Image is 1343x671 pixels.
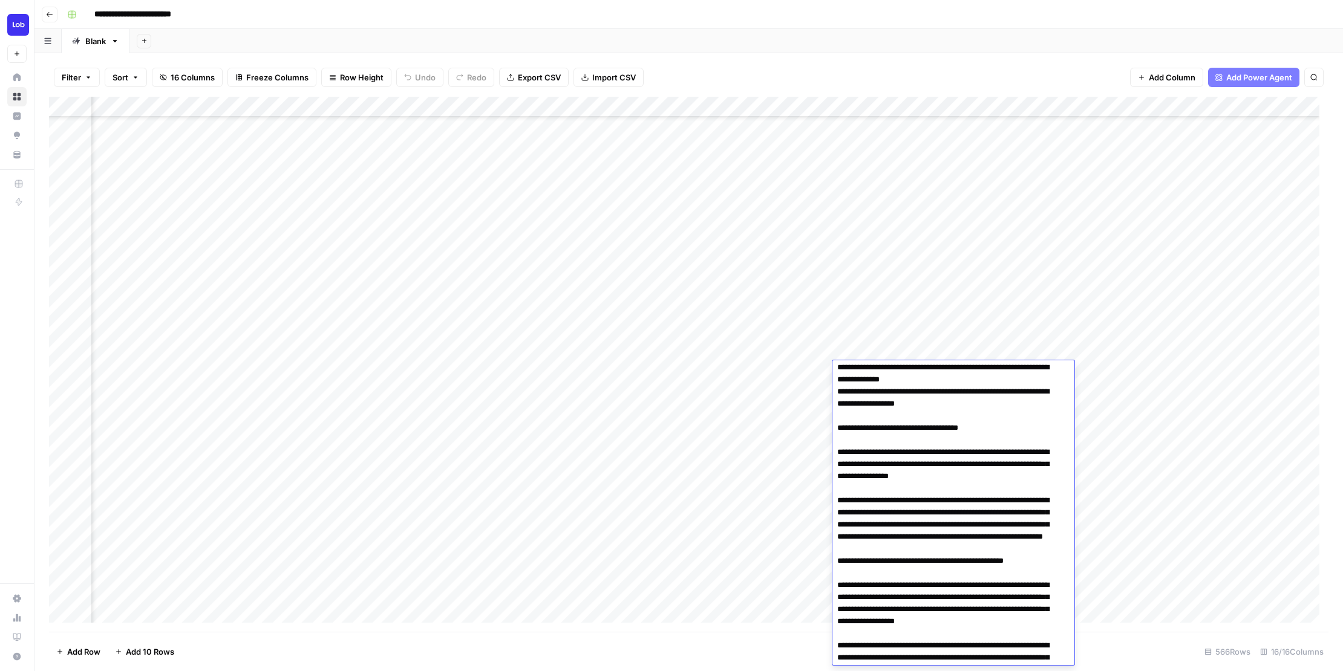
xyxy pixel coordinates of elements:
[573,68,644,87] button: Import CSV
[592,71,636,83] span: Import CSV
[1200,642,1255,661] div: 566 Rows
[396,68,443,87] button: Undo
[54,68,100,87] button: Filter
[340,71,384,83] span: Row Height
[62,71,81,83] span: Filter
[448,68,494,87] button: Redo
[62,29,129,53] a: Blank
[7,87,27,106] a: Browse
[7,68,27,87] a: Home
[499,68,569,87] button: Export CSV
[1226,71,1292,83] span: Add Power Agent
[113,71,128,83] span: Sort
[105,68,147,87] button: Sort
[1130,68,1203,87] button: Add Column
[152,68,223,87] button: 16 Columns
[415,71,436,83] span: Undo
[108,642,181,661] button: Add 10 Rows
[1149,71,1195,83] span: Add Column
[1208,68,1299,87] button: Add Power Agent
[49,642,108,661] button: Add Row
[7,126,27,145] a: Opportunities
[7,14,29,36] img: Lob Logo
[7,589,27,608] a: Settings
[7,145,27,164] a: Your Data
[246,71,309,83] span: Freeze Columns
[1255,642,1328,661] div: 16/16 Columns
[518,71,561,83] span: Export CSV
[171,71,215,83] span: 16 Columns
[321,68,391,87] button: Row Height
[67,646,100,658] span: Add Row
[7,608,27,627] a: Usage
[85,35,106,47] div: Blank
[467,71,486,83] span: Redo
[126,646,174,658] span: Add 10 Rows
[7,647,27,666] button: Help + Support
[227,68,316,87] button: Freeze Columns
[7,10,27,40] button: Workspace: Lob
[7,627,27,647] a: Learning Hub
[7,106,27,126] a: Insights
